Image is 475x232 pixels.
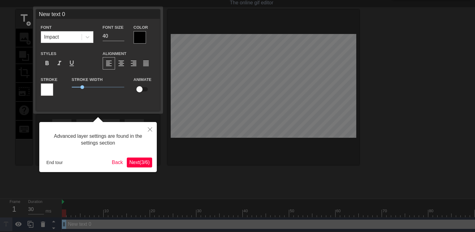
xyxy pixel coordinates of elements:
[127,158,152,167] button: Next
[44,158,65,167] button: End tour
[44,127,152,153] div: Advanced layer settings are found in the settings section
[143,122,157,136] button: Close
[109,158,126,167] button: Back
[129,160,150,165] span: Next ( 3 / 6 )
